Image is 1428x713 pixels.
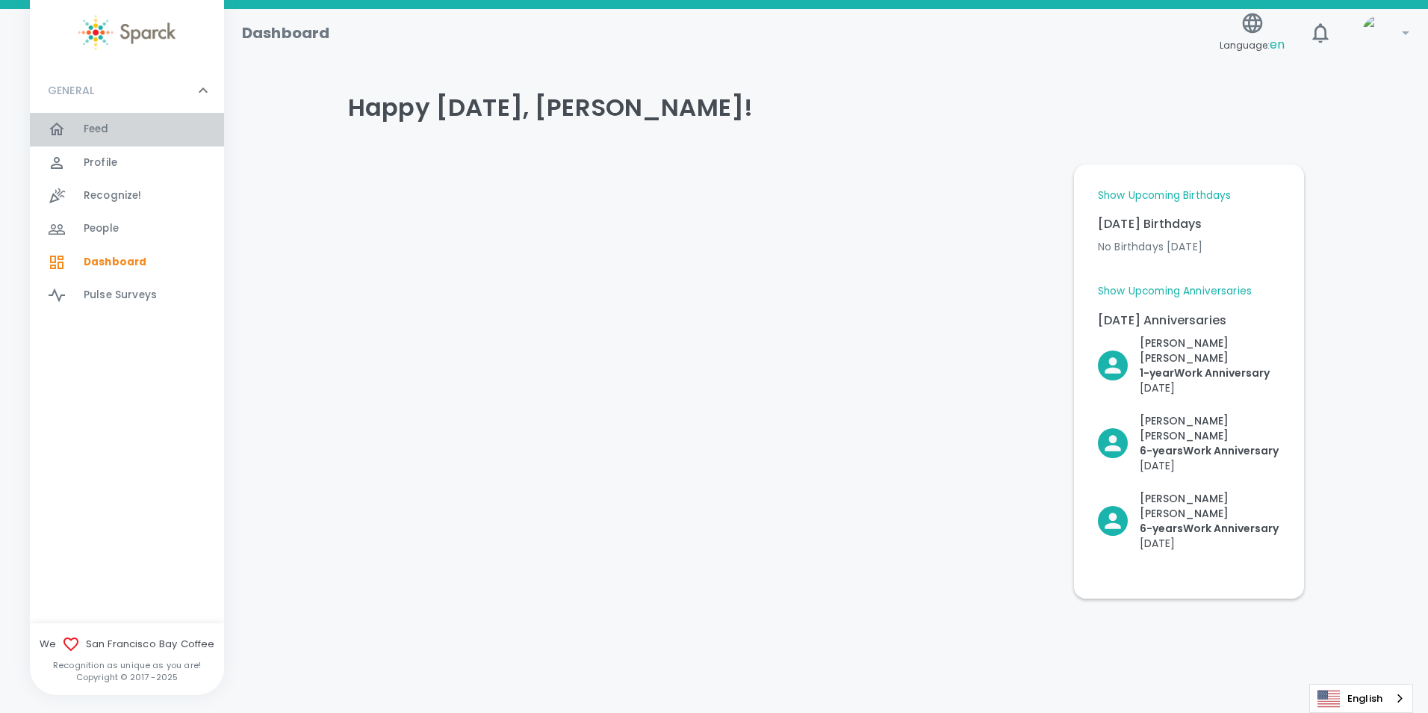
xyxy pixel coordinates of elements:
[84,155,117,170] span: Profile
[84,221,119,236] span: People
[1140,536,1280,551] p: [DATE]
[1098,239,1280,254] p: No Birthdays [DATE]
[48,83,94,98] p: GENERAL
[30,659,224,671] p: Recognition as unique as you are!
[1098,336,1280,395] button: Click to Recognize!
[1214,7,1291,60] button: Language:en
[30,113,224,146] a: Feed
[30,179,224,212] a: Recognize!
[1140,336,1280,365] p: [PERSON_NAME] [PERSON_NAME]
[30,635,224,653] span: We San Francisco Bay Coffee
[1098,284,1252,299] a: Show Upcoming Anniversaries
[1098,188,1231,203] a: Show Upcoming Birthdays
[1098,413,1280,473] button: Click to Recognize!
[1140,380,1280,395] p: [DATE]
[84,288,157,303] span: Pulse Surveys
[1098,491,1280,551] button: Click to Recognize!
[30,15,224,50] a: Sparck logo
[1309,684,1413,713] div: Language
[1220,35,1285,55] span: Language:
[1140,365,1280,380] p: 1- year Work Anniversary
[1098,312,1280,330] p: [DATE] Anniversaries
[78,15,176,50] img: Sparck logo
[84,188,142,203] span: Recognize!
[348,93,1304,123] h4: Happy [DATE], [PERSON_NAME]!
[30,146,224,179] a: Profile
[30,212,224,245] a: People
[1086,324,1280,395] div: Click to Recognize!
[242,21,329,45] h1: Dashboard
[1270,36,1285,53] span: en
[1086,401,1280,473] div: Click to Recognize!
[30,113,224,318] div: GENERAL
[30,671,224,683] p: Copyright © 2017 - 2025
[30,279,224,312] a: Pulse Surveys
[1362,15,1398,51] img: Picture of David
[1140,491,1280,521] p: [PERSON_NAME] [PERSON_NAME]
[1140,458,1280,473] p: [DATE]
[1140,521,1280,536] p: 6- years Work Anniversary
[1309,684,1413,713] aside: Language selected: English
[84,122,109,137] span: Feed
[30,246,224,279] a: Dashboard
[1098,215,1280,233] p: [DATE] Birthdays
[1310,685,1412,712] a: English
[30,68,224,113] div: GENERAL
[1086,479,1280,551] div: Click to Recognize!
[1140,443,1280,458] p: 6- years Work Anniversary
[1140,413,1280,443] p: [PERSON_NAME] [PERSON_NAME]
[84,255,146,270] span: Dashboard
